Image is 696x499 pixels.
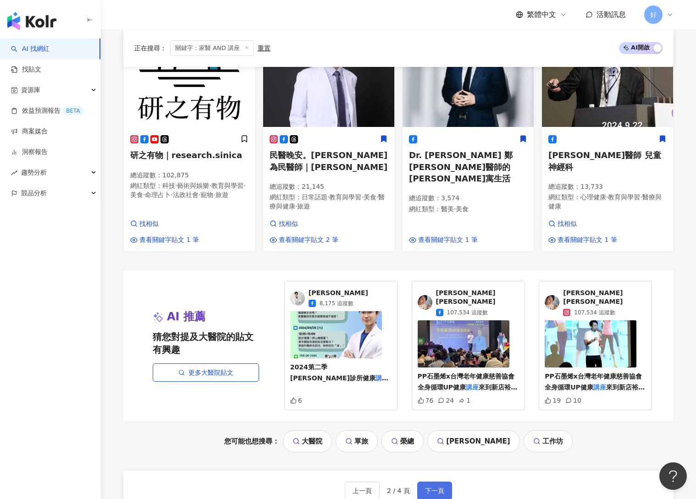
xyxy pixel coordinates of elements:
img: KOL Avatar [290,291,305,306]
span: 教育與學習 [329,193,361,201]
span: 2 / 4 頁 [387,487,410,494]
span: [PERSON_NAME] [PERSON_NAME] [563,289,646,307]
span: 107,534 追蹤數 [447,308,488,317]
span: 2024第二季 [PERSON_NAME]診所健康 [290,363,376,382]
span: · [640,193,642,201]
span: 活動訊息 [597,10,626,19]
span: 找相似 [139,219,159,229]
a: 更多大醫院貼文 [153,363,259,382]
a: 查看關鍵字貼文 1 筆 [409,236,478,245]
span: 查看關鍵字貼文 2 筆 [279,236,338,245]
span: 藝術與娛樂 [177,182,209,189]
div: 19 [545,397,561,404]
span: 科技 [162,182,175,189]
mark: 講座 [593,384,606,391]
iframe: Help Scout Beacon - Open [659,462,687,490]
span: · [171,191,172,198]
span: 寵物 [200,191,213,198]
p: 網紅類型 ： [548,193,667,211]
p: 總追蹤數 ： 102,875 [130,171,249,180]
span: · [327,193,329,201]
span: 查看關鍵字貼文 1 筆 [558,236,617,245]
span: Dr. [PERSON_NAME] 鄭[PERSON_NAME]醫師的[PERSON_NAME]寓生活 [409,150,513,183]
div: 76 [418,397,434,404]
span: 下一頁 [425,487,444,494]
span: 上一頁 [353,487,372,494]
div: 10 [565,397,581,404]
p: 網紅類型 ： [409,205,527,214]
span: AI 推薦 [167,309,205,325]
span: 好 [650,10,657,20]
span: 繁體中文 [527,10,556,20]
span: 查看關鍵字貼文 1 筆 [418,236,478,245]
span: 醫療與健康 [548,193,662,210]
span: PP石墨烯x台灣老年健康慈善協會 全身循環UP健康 [418,373,515,391]
img: logo [7,12,56,30]
span: 日常話題 [302,193,327,201]
span: rise [11,170,17,176]
a: 找貼文 [11,65,41,74]
a: 找相似 [548,219,617,229]
span: · [295,203,297,210]
a: 大醫院 [283,430,332,452]
img: KOL Avatar [542,35,673,127]
span: 正在搜尋 ： [134,44,166,52]
span: 關鍵字：家醫 AND 講座 [170,40,254,56]
a: 效益預測報告BETA [11,106,83,115]
span: PP石墨烯x台灣老年健康慈善協會 全身循環UP健康 [545,373,642,391]
span: 旅遊 [297,203,310,210]
a: 查看關鍵字貼文 1 筆 [130,236,199,245]
div: 重置 [258,44,271,52]
span: 8,175 追蹤數 [320,299,354,307]
img: KOL Avatar [124,35,255,127]
div: 6 [290,397,302,404]
img: KOL Avatar [403,35,534,127]
img: KOL Avatar [418,295,432,310]
a: 榮總 [381,430,424,452]
p: 總追蹤數 ： 13,733 [548,182,667,192]
span: 美食 [456,205,469,213]
span: 資源庫 [21,80,40,100]
span: 美食 [364,193,376,201]
span: · [606,193,608,201]
a: KOL Avatar[PERSON_NAME] [PERSON_NAME]107,534 追蹤數 [418,289,519,317]
p: 總追蹤數 ： 21,145 [270,182,388,192]
a: 找相似 [130,219,199,229]
a: KOL Avatar民醫晚安。[PERSON_NAME]為民醫師｜[PERSON_NAME]總追蹤數：21,145網紅類型：日常話題·教育與學習·美食·醫療與健康·旅遊找相似查看關鍵字貼文 2 筆 [263,35,395,252]
mark: 講座講座 [290,374,388,393]
span: · [175,182,177,189]
span: 查看關鍵字貼文 1 筆 [139,236,199,245]
span: · [199,191,200,198]
span: 美食 [130,191,143,198]
img: KOL Avatar [263,35,394,127]
a: 洞察報告 [11,148,48,157]
span: 趨勢分析 [21,162,47,183]
span: 醫美 [441,205,454,213]
span: · [454,205,456,213]
a: KOL Avatar[PERSON_NAME]醫師 兒童神經科總追蹤數：13,733網紅類型：心理健康·教育與學習·醫療與健康找相似查看關鍵字貼文 1 筆 [541,35,674,252]
span: 找相似 [558,219,577,229]
span: · [376,193,378,201]
a: KOL Avatar[PERSON_NAME]8,175 追蹤數 [290,289,392,308]
a: 查看關鍵字貼文 1 筆 [548,236,617,245]
span: 醫療與健康 [270,193,385,210]
a: 商案媒合 [11,127,48,136]
span: · [209,182,211,189]
div: 24 [438,397,454,404]
span: 命理占卜 [145,191,171,198]
a: searchAI 找網紅 [11,44,50,54]
span: [PERSON_NAME] [309,289,368,298]
p: 網紅類型 ： [130,181,249,199]
span: 教育與學習 [211,182,243,189]
span: 旅遊 [215,191,228,198]
a: KOL AvatarDr. [PERSON_NAME] 鄭[PERSON_NAME]醫師的[PERSON_NAME]寓生活總追蹤數：3,574網紅類型：醫美·美食查看關鍵字貼文 1 筆 [402,35,534,252]
span: 研之有物｜research.sinica [130,150,242,160]
span: [PERSON_NAME] [PERSON_NAME] [436,289,519,307]
span: · [213,191,215,198]
span: 民醫晚安。[PERSON_NAME]為民醫師｜[PERSON_NAME] [270,150,387,171]
p: 網紅類型 ： [270,193,388,211]
img: KOL Avatar [545,295,559,310]
span: · [143,191,145,198]
span: 107,534 追蹤數 [574,308,615,317]
span: · [243,182,245,189]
